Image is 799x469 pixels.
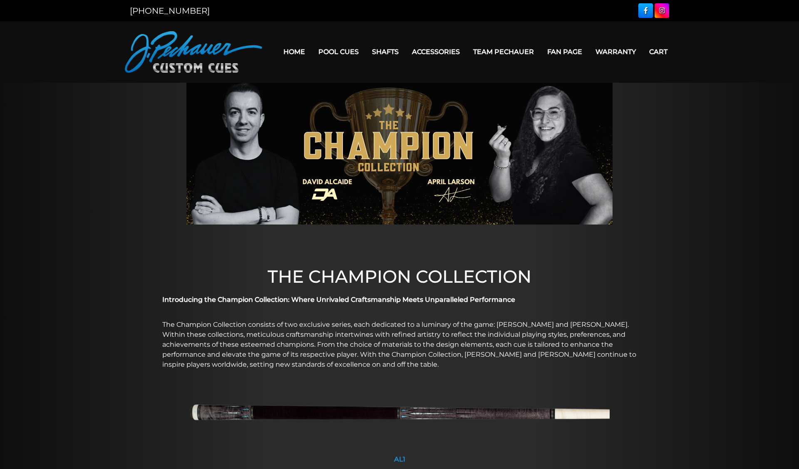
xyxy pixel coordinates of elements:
[162,320,637,370] p: The Champion Collection consists of two exclusive series, each dedicated to a luminary of the gam...
[405,41,466,62] a: Accessories
[277,41,312,62] a: Home
[189,455,610,463] div: AL1
[312,41,365,62] a: Pool Cues
[162,296,515,304] strong: Introducing the Champion Collection: Where Unrivaled Craftsmanship Meets Unparalleled Performance
[643,41,674,62] a: Cart
[125,31,262,73] img: Pechauer Custom Cues
[541,41,589,62] a: Fan Page
[189,380,610,450] img: AL1
[130,6,210,16] a: [PHONE_NUMBER]
[466,41,541,62] a: Team Pechauer
[189,380,610,468] a: AL1 AL1
[589,41,643,62] a: Warranty
[365,41,405,62] a: Shafts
